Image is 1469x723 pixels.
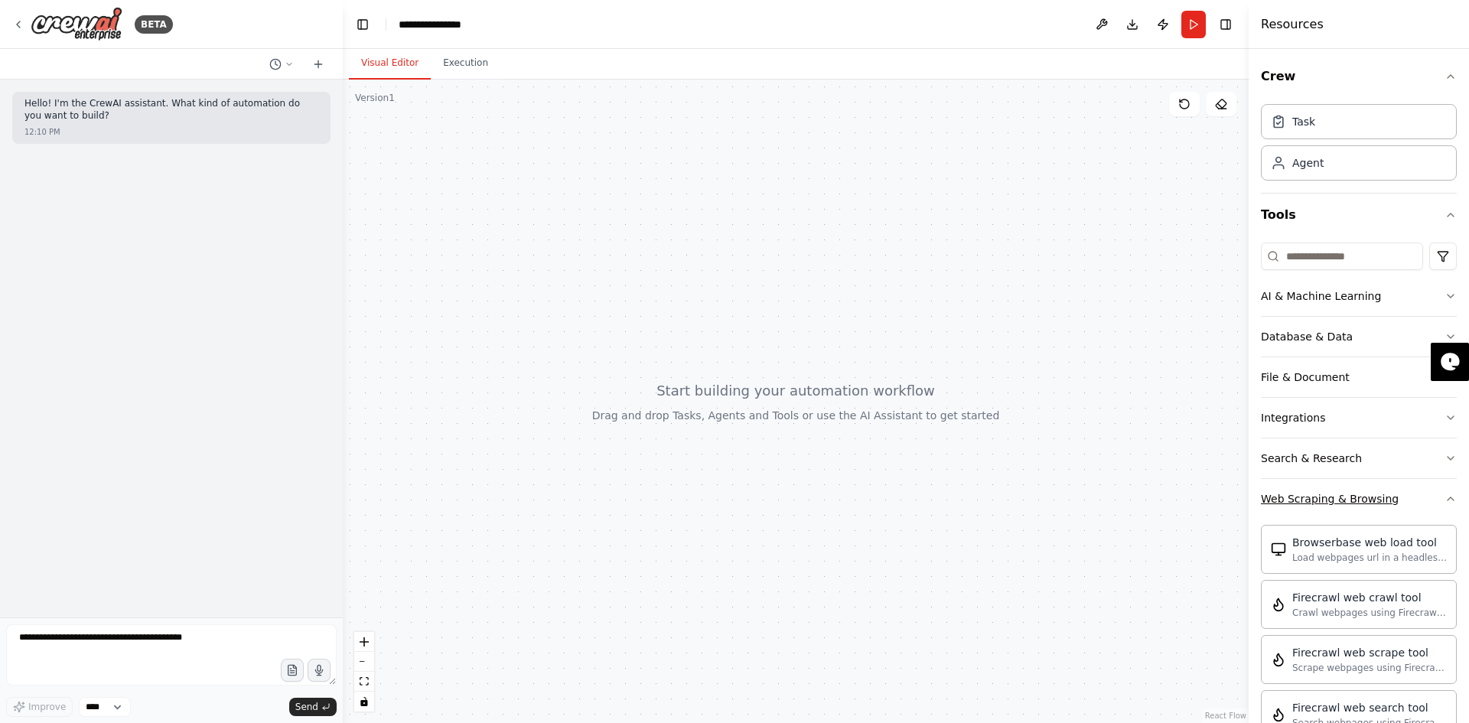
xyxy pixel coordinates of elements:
[1261,288,1381,304] div: AI & Machine Learning
[1261,398,1457,438] button: Integrations
[1261,479,1457,519] button: Web Scraping & Browsing
[263,55,300,73] button: Switch to previous chat
[354,652,374,672] button: zoom out
[355,92,395,104] div: Version 1
[24,126,60,138] div: 12:10 PM
[1292,155,1324,171] div: Agent
[289,698,337,716] button: Send
[281,659,304,682] button: Upload files
[1261,451,1362,466] div: Search & Research
[1261,276,1457,316] button: AI & Machine Learning
[354,632,374,652] button: zoom in
[28,701,66,713] span: Improve
[1271,542,1286,557] img: BrowserbaseLoadTool
[295,701,318,713] span: Send
[135,15,173,34] div: BETA
[24,98,318,122] p: Hello! I'm the CrewAI assistant. What kind of automation do you want to build?
[399,17,475,32] nav: breadcrumb
[354,692,374,712] button: toggle interactivity
[354,672,374,692] button: fit view
[431,47,500,80] button: Execution
[1292,552,1447,564] div: Load webpages url in a headless browser using Browserbase and return the contents
[1261,410,1325,425] div: Integrations
[1261,491,1399,506] div: Web Scraping & Browsing
[1261,370,1350,385] div: File & Document
[1261,15,1324,34] h4: Resources
[1261,329,1353,344] div: Database & Data
[1261,438,1457,478] button: Search & Research
[352,14,373,35] button: Hide left sidebar
[1261,194,1457,236] button: Tools
[1292,700,1447,715] div: Firecrawl web search tool
[1292,535,1447,550] div: Browserbase web load tool
[1292,607,1447,619] div: Crawl webpages using Firecrawl and return the contents
[1205,712,1246,720] a: React Flow attribution
[1261,317,1457,357] button: Database & Data
[354,632,374,712] div: React Flow controls
[1215,14,1236,35] button: Hide right sidebar
[1261,98,1457,193] div: Crew
[308,659,331,682] button: Click to speak your automation idea
[1292,114,1315,129] div: Task
[306,55,331,73] button: Start a new chat
[1271,707,1286,722] img: FirecrawlSearchTool
[1261,55,1457,98] button: Crew
[1292,645,1447,660] div: Firecrawl web scrape tool
[349,47,431,80] button: Visual Editor
[1261,357,1457,397] button: File & Document
[31,7,122,41] img: Logo
[1292,662,1447,674] div: Scrape webpages using Firecrawl and return the contents
[1271,652,1286,667] img: FirecrawlScrapeWebsiteTool
[1271,597,1286,612] img: FirecrawlCrawlWebsiteTool
[6,697,73,717] button: Improve
[1292,590,1447,605] div: Firecrawl web crawl tool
